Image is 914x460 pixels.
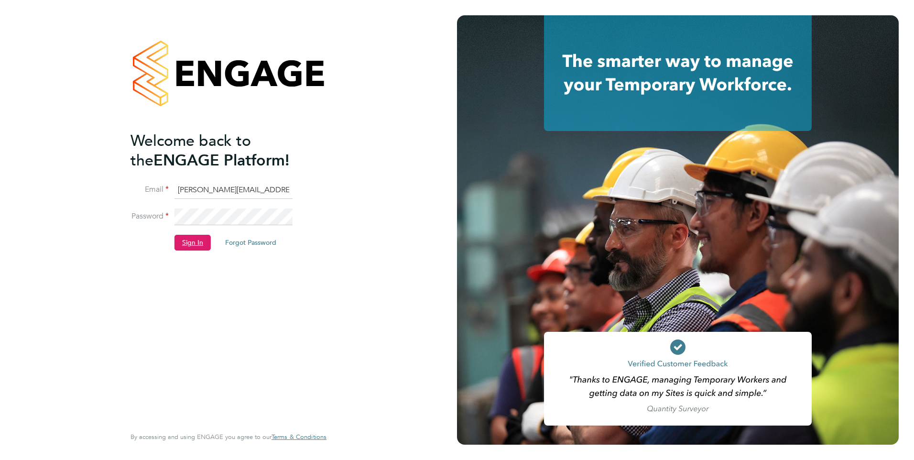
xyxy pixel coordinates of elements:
[131,185,169,195] label: Email
[131,433,326,441] span: By accessing and using ENGAGE you agree to our
[131,211,169,221] label: Password
[272,433,326,441] span: Terms & Conditions
[174,182,293,199] input: Enter your work email...
[131,131,251,170] span: Welcome back to the
[272,433,326,441] a: Terms & Conditions
[174,235,211,250] button: Sign In
[131,131,317,170] h2: ENGAGE Platform!
[218,235,284,250] button: Forgot Password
